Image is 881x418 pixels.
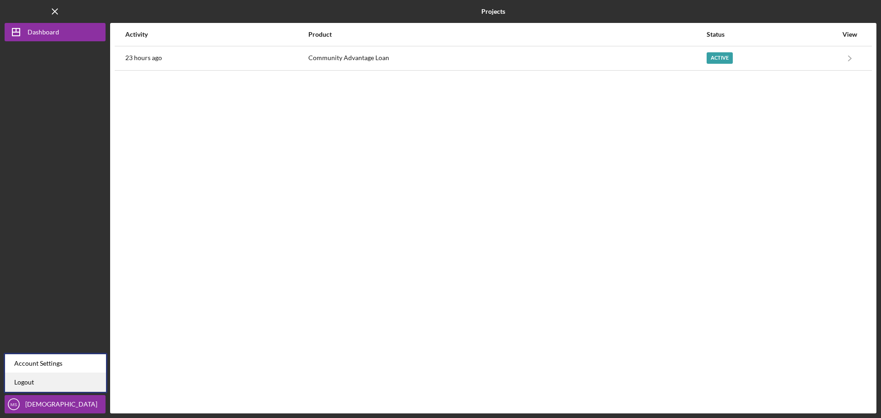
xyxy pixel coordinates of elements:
div: Dashboard [28,23,59,44]
text: MS [11,402,17,407]
div: Product [308,31,705,38]
button: Dashboard [5,23,106,41]
div: Account Settings [5,354,106,373]
div: Activity [125,31,307,38]
div: Community Advantage Loan [308,47,705,70]
div: Active [707,52,733,64]
time: 2025-08-20 20:52 [125,54,162,61]
b: Projects [481,8,505,15]
a: Logout [5,373,106,392]
div: Status [707,31,837,38]
div: View [838,31,861,38]
button: MS[DEMOGRAPHIC_DATA][PERSON_NAME] [5,395,106,413]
